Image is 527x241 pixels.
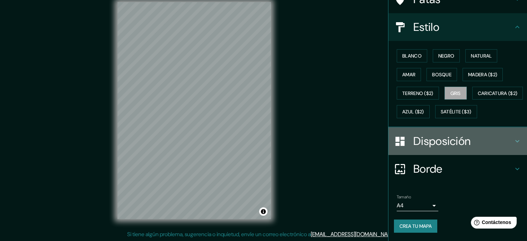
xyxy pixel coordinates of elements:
div: Disposición [388,127,527,155]
button: Madera ($2) [463,68,503,81]
button: Amar [397,68,421,81]
font: Terreno ($2) [402,90,433,96]
button: Satélite ($3) [435,105,477,118]
font: Disposición [413,134,471,148]
button: Caricatura ($2) [472,87,523,100]
font: Gris [450,90,461,96]
button: Crea tu mapa [394,220,437,233]
font: Tamaño [397,194,411,200]
button: Negro [433,49,460,62]
a: [EMAIL_ADDRESS][DOMAIN_NAME] [311,231,396,238]
font: Blanco [402,53,422,59]
font: Amar [402,71,415,78]
font: Si tiene algún problema, sugerencia o inquietud, envíe un correo electrónico a [127,231,311,238]
div: Borde [388,155,527,183]
font: Satélite ($3) [441,109,472,115]
div: A4 [397,200,438,211]
button: Azul ($2) [397,105,430,118]
button: Activar o desactivar atribución [259,207,267,216]
font: Crea tu mapa [399,223,432,229]
font: Estilo [413,20,439,34]
canvas: Mapa [117,2,271,219]
font: Madera ($2) [468,71,497,78]
font: Azul ($2) [402,109,424,115]
font: Bosque [432,71,451,78]
button: Natural [465,49,497,62]
button: Terreno ($2) [397,87,439,100]
iframe: Lanzador de widgets de ayuda [465,214,519,233]
button: Blanco [397,49,427,62]
button: Bosque [427,68,457,81]
font: A4 [397,202,404,209]
font: Negro [438,53,455,59]
font: Caricatura ($2) [478,90,518,96]
div: Estilo [388,13,527,41]
font: Borde [413,162,442,176]
button: Gris [445,87,467,100]
font: Natural [471,53,492,59]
